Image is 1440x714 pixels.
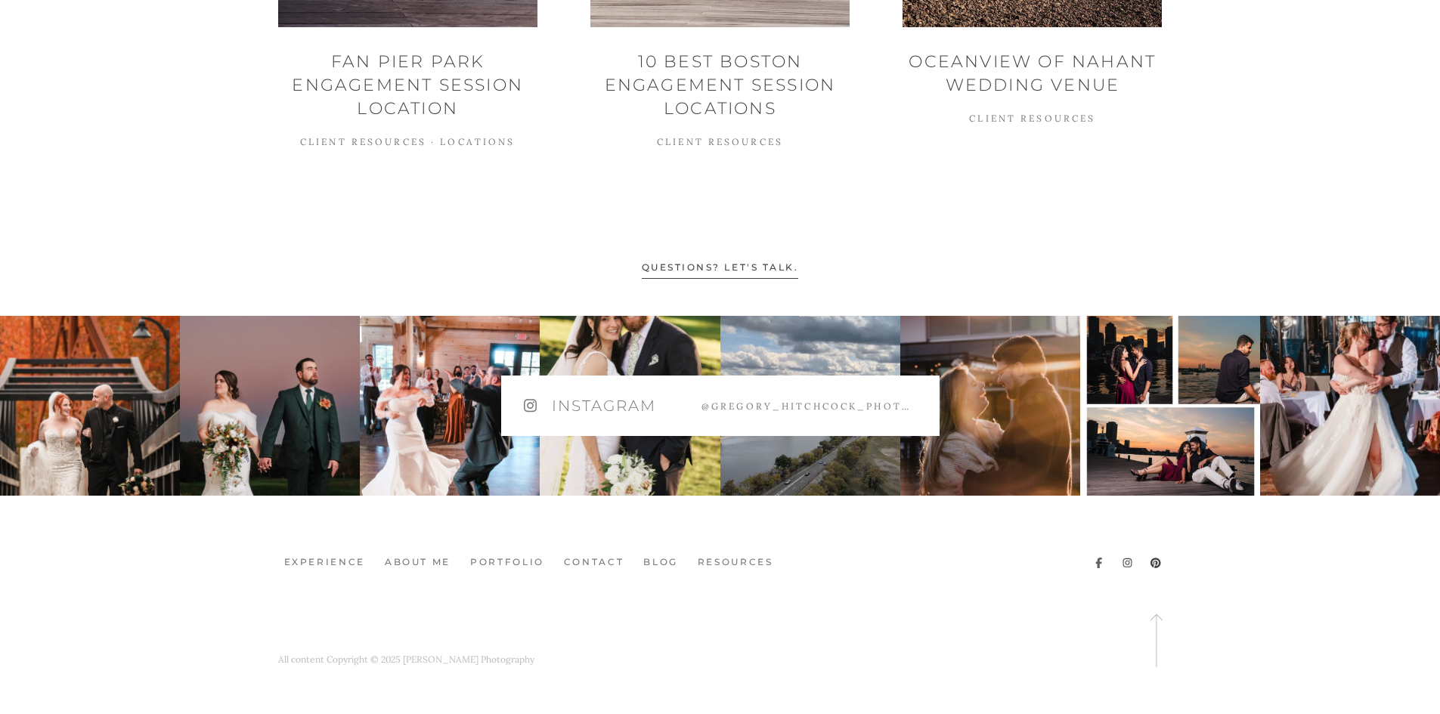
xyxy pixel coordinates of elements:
a: Resources [692,556,779,569]
span: @gregory_hitchcock_photography [701,400,917,413]
img: 558690209_18530973262028324_6218863588385781750_n.jpg [540,316,720,496]
a: About me [379,556,457,569]
img: 559820181_18531379777028324_5625564367240124083_n.jpg [180,316,360,496]
span: Questions? Let's talk. [642,261,798,279]
img: 553337652_18529335844028324_7509434057978771024_n.webp [1080,316,1260,496]
img: 558924433_18531166351028324_2341472010324989340_n.jpg [360,316,540,496]
p: All content Copyright © 2025 [PERSON_NAME] Photography [278,651,534,669]
span: · [431,136,435,147]
li: Client Resources [300,136,426,147]
h3: 10 BEST BOSTON ENGAGEMENT SESSION LOCATIONS [590,50,850,121]
a: Experience [278,556,371,569]
h3: Instagram [552,395,656,416]
a: Portfolio [464,556,550,569]
a: Instagram @gregory_hitchcock_photography [501,376,940,436]
li: Locations [440,136,515,147]
a: Questions? Let's talk. [642,249,798,286]
a: Blog [637,556,684,569]
li: Client Resources [969,113,1095,124]
img: 553780490_3983269141984235_7573316431023342609_n.jpg [720,316,900,496]
img: 553576000_18529034254028324_4044794459217992530_n.jpg [1260,316,1440,496]
img: 553364774_18529439176028324_5964406408670601240_n.jpg [900,316,1080,496]
li: Client Resources [657,136,783,147]
h3: Oceanview of Nahant Wedding Venue [903,50,1162,97]
h3: Fan Pier Park Engagement Session Location [278,50,537,121]
a: Contact [558,556,630,569]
